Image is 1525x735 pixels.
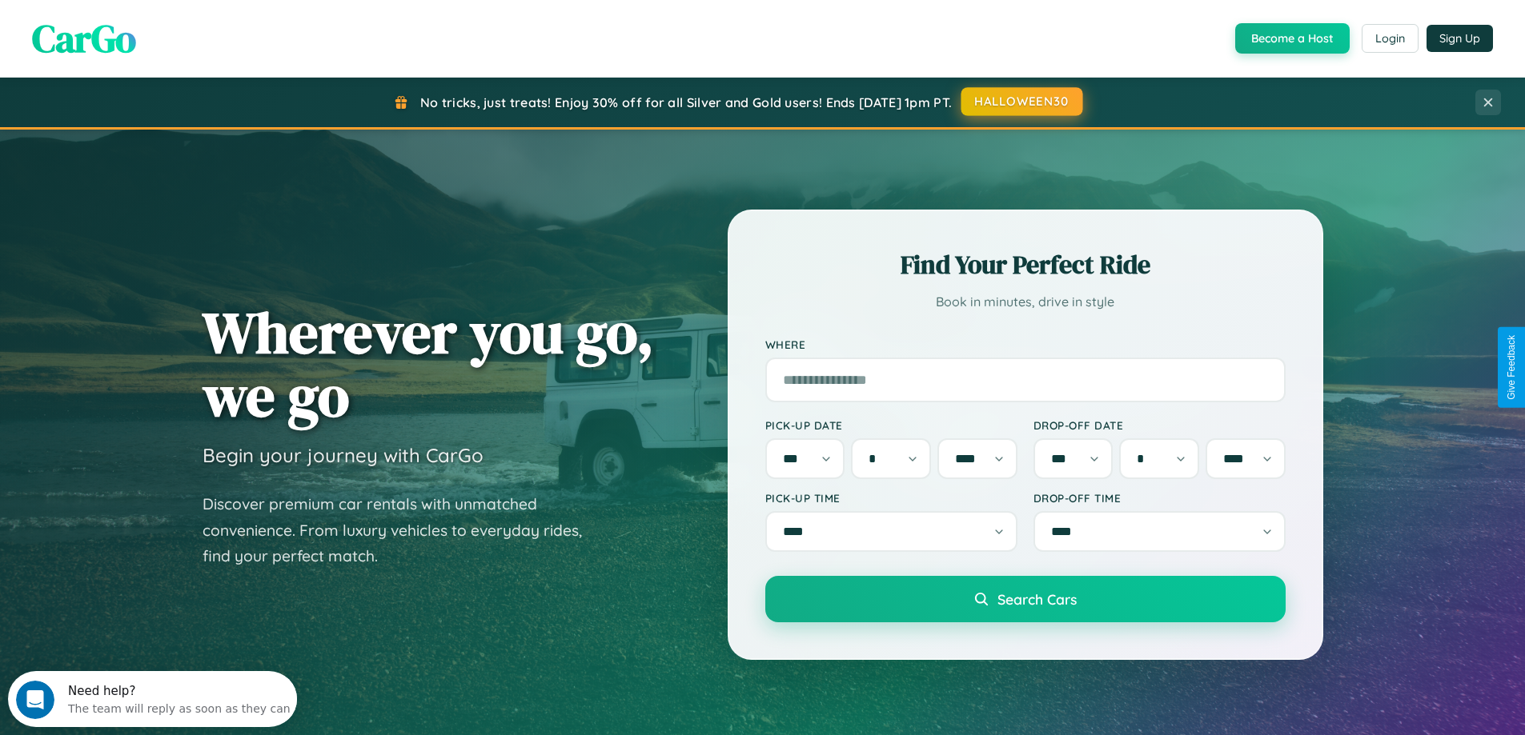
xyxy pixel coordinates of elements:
[961,87,1083,116] button: HALLOWEEN30
[1033,418,1286,432] label: Drop-off Date
[203,491,603,569] p: Discover premium car rentals with unmatched convenience. From luxury vehicles to everyday rides, ...
[1427,25,1493,52] button: Sign Up
[765,247,1286,282] h2: Find Your Perfect Ride
[1235,23,1350,54] button: Become a Host
[420,94,952,110] span: No tricks, just treats! Enjoy 30% off for all Silver and Gold users! Ends [DATE] 1pm PT.
[997,590,1077,608] span: Search Cars
[765,576,1286,622] button: Search Cars
[60,14,283,26] div: Need help?
[765,338,1286,351] label: Where
[16,681,54,719] iframe: Intercom live chat
[1506,335,1517,400] div: Give Feedback
[32,12,136,65] span: CarGo
[203,443,484,467] h3: Begin your journey with CarGo
[6,6,298,50] div: Open Intercom Messenger
[60,26,283,43] div: The team will reply as soon as they can
[765,418,1017,432] label: Pick-up Date
[1033,491,1286,505] label: Drop-off Time
[203,301,654,427] h1: Wherever you go, we go
[765,290,1286,314] p: Book in minutes, drive in style
[1362,24,1419,53] button: Login
[765,491,1017,505] label: Pick-up Time
[8,671,297,727] iframe: Intercom live chat discovery launcher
